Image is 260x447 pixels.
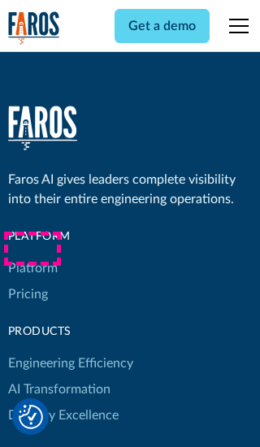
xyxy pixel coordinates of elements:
[8,402,119,428] a: Delivery Excellence
[8,376,110,402] a: AI Transformation
[8,11,60,45] a: home
[8,11,60,45] img: Logo of the analytics and reporting company Faros.
[19,405,43,429] img: Revisit consent button
[8,106,77,150] a: home
[8,350,133,376] a: Engineering Efficiency
[19,405,43,429] button: Cookie Settings
[8,228,133,245] div: Platform
[8,281,48,307] a: Pricing
[8,170,253,209] div: Faros AI gives leaders complete visibility into their entire engineering operations.
[8,323,133,341] div: products
[115,9,210,43] a: Get a demo
[8,255,58,281] a: Platform
[8,106,77,150] img: Faros Logo White
[219,7,252,46] div: menu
